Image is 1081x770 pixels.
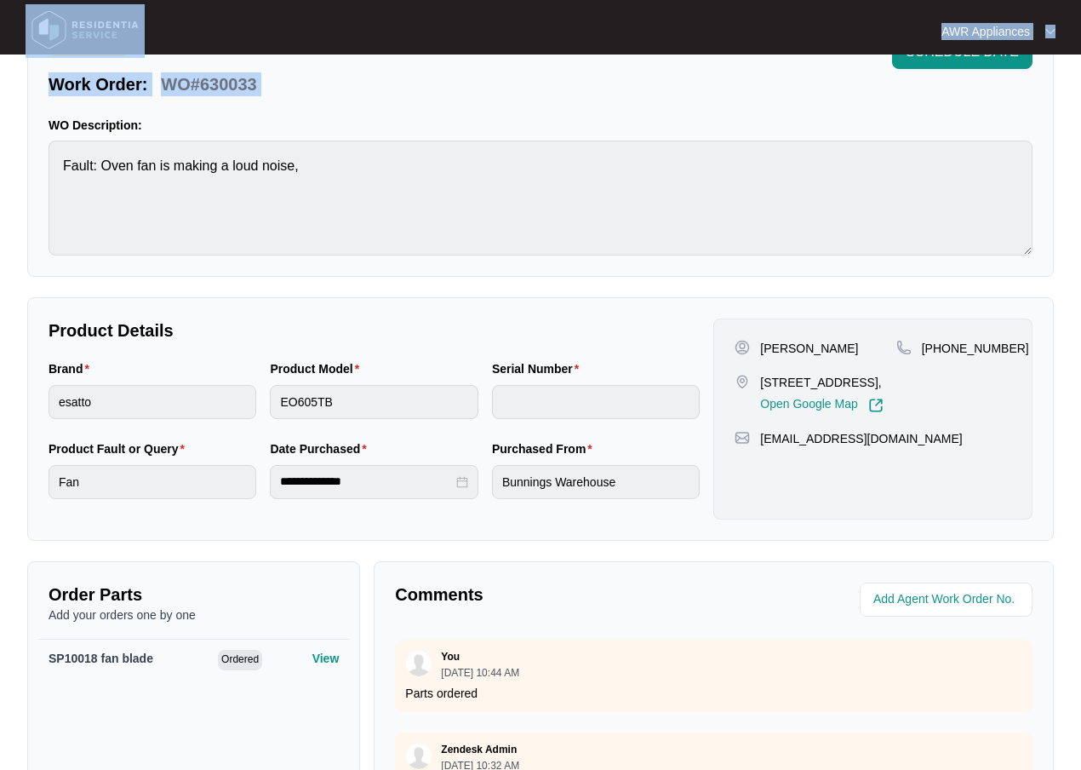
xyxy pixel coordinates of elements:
img: residentia service logo [26,4,145,55]
p: Comments [395,583,701,606]
img: map-pin [896,340,912,355]
p: [EMAIL_ADDRESS][DOMAIN_NAME] [760,430,962,447]
span: Ordered [218,650,262,670]
img: map-pin [735,374,750,389]
p: Work Order: [49,72,147,96]
img: user.svg [406,744,432,769]
input: Purchased From [492,465,700,499]
img: user.svg [406,651,432,676]
p: WO Description: [49,117,1032,134]
input: Product Model [270,385,478,419]
p: [DATE] 10:44 AM [441,668,519,678]
p: You [441,650,460,664]
p: WO#630033 [161,72,256,96]
label: Purchased From [492,440,599,457]
img: dropdown arrow [1045,27,1055,36]
p: Add your orders one by one [49,606,339,623]
p: [PERSON_NAME] [760,340,858,357]
input: Product Fault or Query [49,465,256,499]
p: [PHONE_NUMBER] [922,340,1029,357]
a: Open Google Map [760,398,883,413]
img: user-pin [735,340,750,355]
img: Link-External [868,398,884,413]
input: Add Agent Work Order No. [873,589,1022,610]
label: Product Model [270,360,366,377]
input: Serial Number [492,385,700,419]
p: Order Parts [49,583,339,606]
p: View [312,650,340,667]
p: Product Details [49,319,700,342]
label: Serial Number [492,360,586,377]
label: Date Purchased [270,440,373,457]
input: Date Purchased [280,473,452,491]
span: SP10018 fan blade [49,652,153,665]
textarea: Fault: Oven fan is making a loud noise, [49,141,1032,256]
label: Brand [49,360,96,377]
p: AWR Appliances [941,23,1030,40]
label: Product Fault or Query [49,440,192,457]
p: Zendesk Admin [441,743,517,756]
input: Brand [49,385,256,419]
img: map-pin [735,430,750,445]
p: Parts ordered [405,685,1022,702]
p: [STREET_ADDRESS], [760,374,883,391]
